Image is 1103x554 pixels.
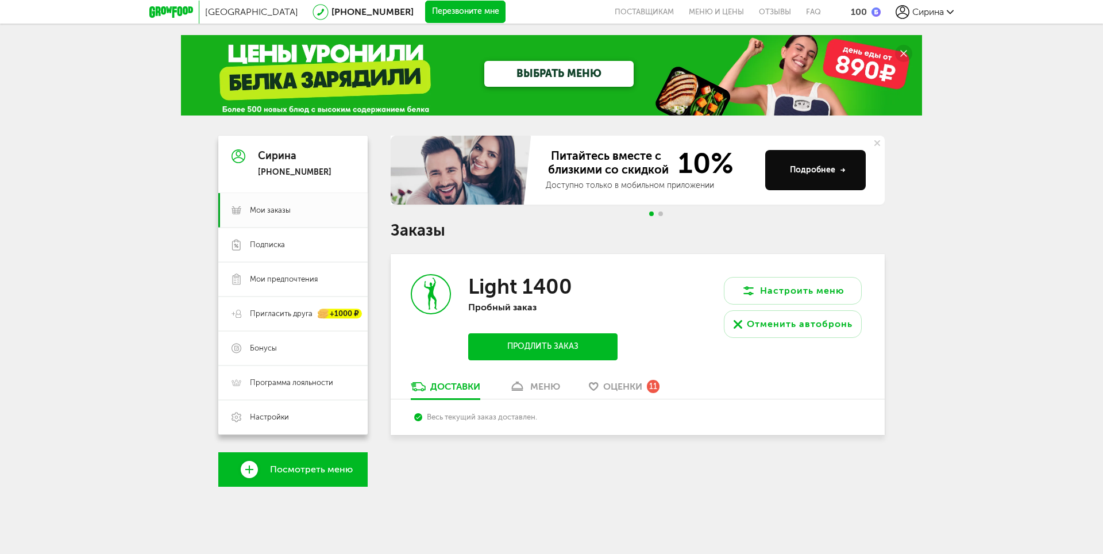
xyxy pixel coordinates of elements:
a: [PHONE_NUMBER] [331,6,414,17]
a: меню [503,380,566,399]
div: 100 [851,6,867,17]
button: Отменить автобронь [724,310,862,338]
a: Пригласить друга +1000 ₽ [218,297,368,331]
div: Доставки [430,381,480,392]
span: 10% [671,149,734,178]
div: +1000 ₽ [318,309,362,319]
a: Оценки 11 [583,380,665,399]
a: ВЫБРАТЬ МЕНЮ [484,61,634,87]
div: [PHONE_NUMBER] [258,167,331,178]
a: Бонусы [218,331,368,366]
span: Пригласить друга [250,309,313,319]
a: Подписка [218,228,368,262]
span: Go to slide 2 [658,211,663,216]
span: Мои предпочтения [250,274,318,284]
span: Программа лояльности [250,378,333,388]
div: 11 [647,380,660,393]
span: Питайтесь вместе с близкими со скидкой [546,149,671,178]
span: Посмотреть меню [270,464,353,475]
button: Настроить меню [724,277,862,305]
img: family-banner.579af9d.jpg [391,136,534,205]
button: Перезвоните мне [425,1,506,24]
button: Продлить заказ [468,333,618,360]
a: Посмотреть меню [218,452,368,487]
a: Настройки [218,400,368,434]
a: Доставки [405,380,486,399]
h3: Light 1400 [468,274,572,299]
a: Программа лояльности [218,366,368,400]
div: Доступно только в мобильном приложении [546,180,756,191]
div: Сирина [258,151,331,162]
span: Сирина [912,6,944,17]
div: меню [530,381,560,392]
div: Отменить автобронь [747,317,853,331]
p: Пробный заказ [468,302,618,313]
span: Подписка [250,240,285,250]
span: [GEOGRAPHIC_DATA] [205,6,298,17]
button: Подробнее [765,150,866,190]
img: bonus_b.cdccf46.png [871,7,881,17]
a: Мои предпочтения [218,262,368,297]
span: Настройки [250,412,289,422]
span: Go to slide 1 [649,211,654,216]
span: Оценки [603,381,642,392]
h1: Заказы [391,223,885,238]
div: Подробнее [790,164,846,176]
a: Мои заказы [218,193,368,228]
div: Весь текущий заказ доставлен. [414,413,861,421]
span: Мои заказы [250,205,291,216]
span: Бонусы [250,343,277,353]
